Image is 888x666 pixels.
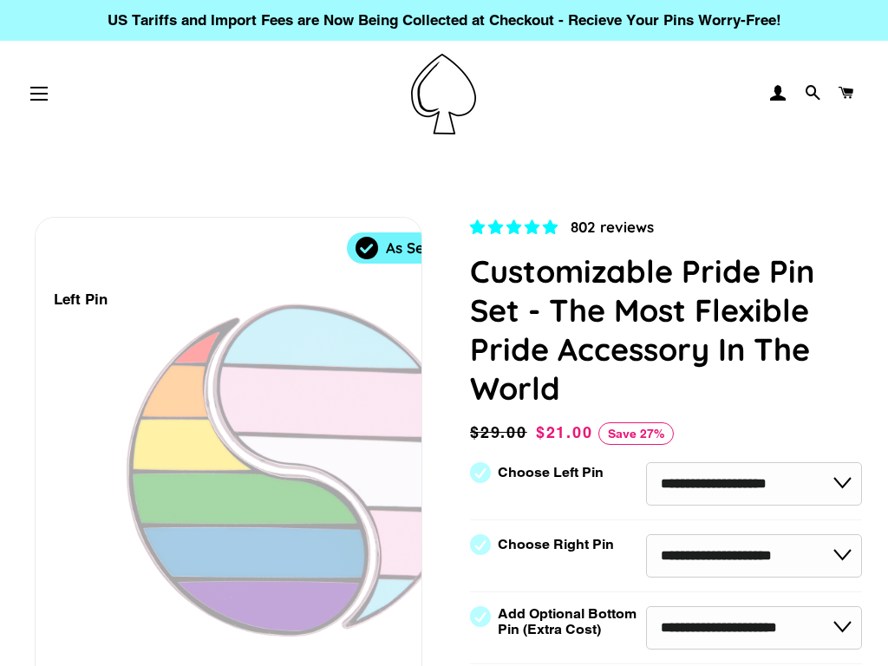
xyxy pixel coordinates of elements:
span: 802 reviews [571,218,654,236]
span: Save 27% [598,422,674,445]
label: Choose Left Pin [498,465,604,480]
span: $21.00 [536,423,593,441]
label: Choose Right Pin [498,537,614,552]
img: Pin-Ace [411,54,476,134]
span: 4.83 stars [470,219,562,236]
h1: Customizable Pride Pin Set - The Most Flexible Pride Accessory In The World [470,251,862,408]
span: $29.00 [470,421,532,445]
label: Add Optional Bottom Pin (Extra Cost) [498,606,643,637]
